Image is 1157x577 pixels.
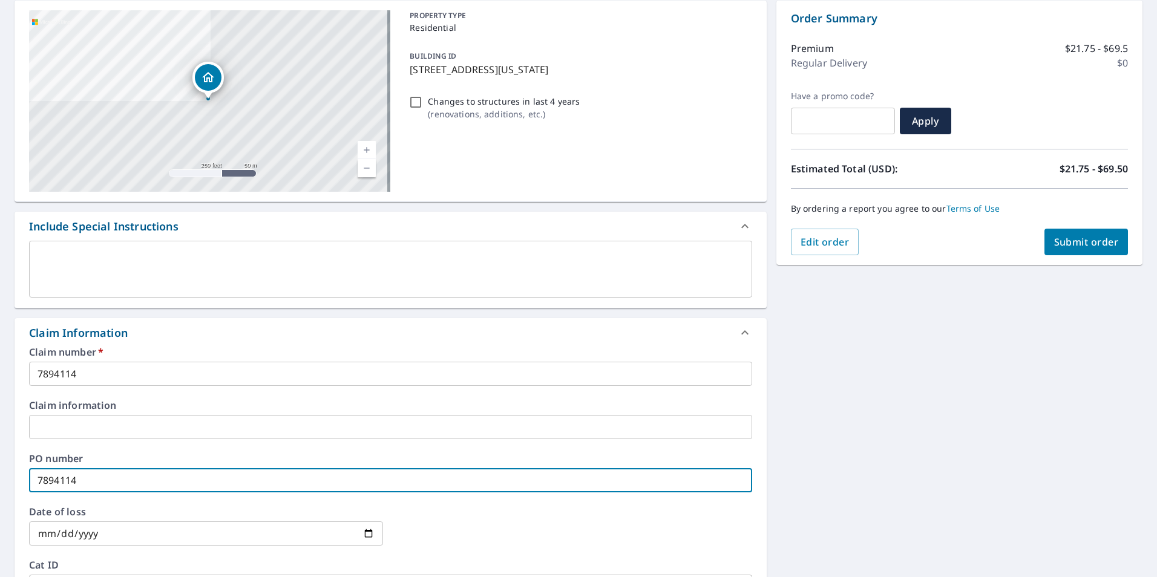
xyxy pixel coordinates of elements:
[15,318,767,347] div: Claim Information
[410,21,747,34] p: Residential
[358,159,376,177] a: Current Level 17, Zoom Out
[29,560,752,570] label: Cat ID
[410,62,747,77] p: [STREET_ADDRESS][US_STATE]
[410,51,456,61] p: BUILDING ID
[910,114,942,128] span: Apply
[29,400,752,410] label: Claim information
[410,10,747,21] p: PROPERTY TYPE
[791,41,834,56] p: Premium
[791,161,960,176] p: Estimated Total (USD):
[801,235,850,249] span: Edit order
[1065,41,1128,56] p: $21.75 - $69.5
[900,108,951,134] button: Apply
[358,141,376,159] a: Current Level 17, Zoom In
[29,454,752,463] label: PO number
[791,229,859,255] button: Edit order
[946,203,1000,214] a: Terms of Use
[791,91,895,102] label: Have a promo code?
[1060,161,1128,176] p: $21.75 - $69.50
[29,218,179,235] div: Include Special Instructions
[791,56,867,70] p: Regular Delivery
[791,10,1128,27] p: Order Summary
[428,95,580,108] p: Changes to structures in last 4 years
[1117,56,1128,70] p: $0
[29,507,383,517] label: Date of loss
[1044,229,1129,255] button: Submit order
[15,212,767,241] div: Include Special Instructions
[192,62,224,99] div: Dropped pin, building 1, Residential property, 7458 Peach Tree Ln Michigan City, IN 46360
[29,347,752,357] label: Claim number
[29,325,128,341] div: Claim Information
[791,203,1128,214] p: By ordering a report you agree to our
[1054,235,1119,249] span: Submit order
[428,108,580,120] p: ( renovations, additions, etc. )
